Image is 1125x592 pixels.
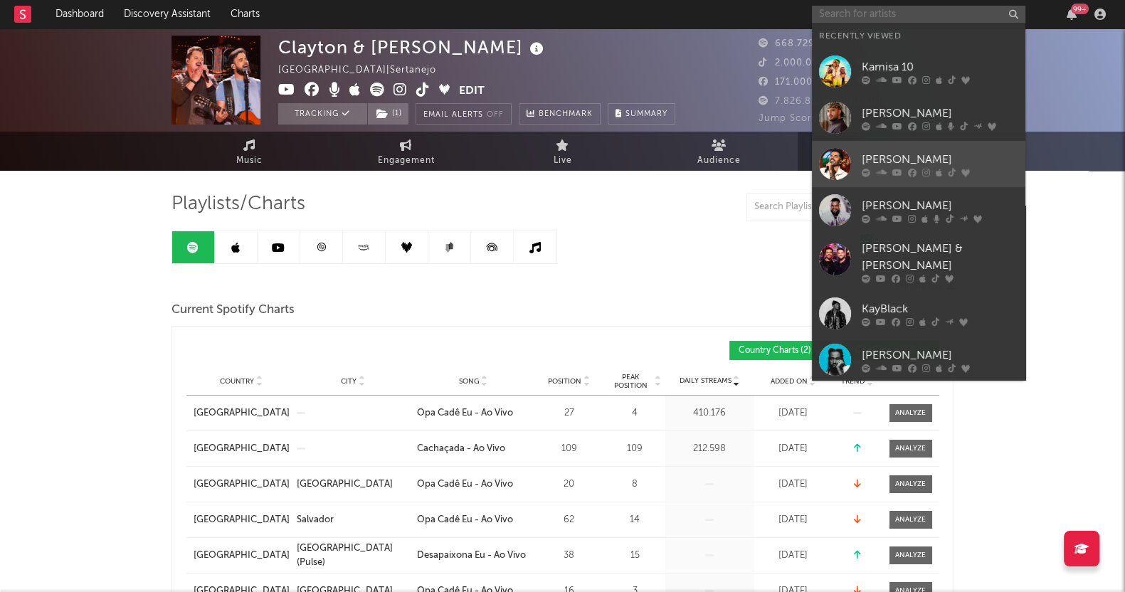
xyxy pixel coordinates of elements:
[758,513,829,527] div: [DATE]
[519,103,601,125] a: Benchmark
[862,347,1018,364] div: [PERSON_NAME]
[862,300,1018,317] div: KayBlack
[608,513,662,527] div: 14
[417,477,513,492] div: Opa Cadê Eu - Ao Vivo
[758,549,829,563] div: [DATE]
[625,110,667,118] span: Summary
[759,97,909,106] span: 7.826.851 Monthly Listeners
[812,6,1025,23] input: Search for artists
[608,103,675,125] button: Summary
[608,477,662,492] div: 8
[417,513,513,527] div: Opa Cadê Eu - Ao Vivo
[485,132,641,171] a: Live
[669,406,751,421] div: 410.176
[278,36,547,59] div: Clayton & [PERSON_NAME]
[417,406,513,421] div: Opa Cadê Eu - Ao Vivo
[194,477,290,492] a: [GEOGRAPHIC_DATA]
[297,477,410,492] a: [GEOGRAPHIC_DATA]
[417,442,530,456] a: Cachaçada - Ao Vivo
[862,240,1018,275] div: [PERSON_NAME] & [PERSON_NAME]
[812,141,1025,187] a: [PERSON_NAME]
[669,442,751,456] div: 212.598
[328,132,485,171] a: Engagement
[862,151,1018,168] div: [PERSON_NAME]
[758,406,829,421] div: [DATE]
[297,477,393,492] div: [GEOGRAPHIC_DATA]
[862,105,1018,122] div: [PERSON_NAME]
[297,541,410,569] a: [GEOGRAPHIC_DATA] (Pulse)
[798,132,954,171] a: Playlists/Charts
[608,373,653,390] span: Peak Position
[608,406,662,421] div: 4
[739,347,811,355] span: Country Charts ( 2 )
[1067,9,1077,20] button: 99+
[194,406,290,421] a: [GEOGRAPHIC_DATA]
[417,406,530,421] a: Opa Cadê Eu - Ao Vivo
[297,513,410,527] a: Salvador
[539,106,593,123] span: Benchmark
[459,377,480,386] span: Song
[236,152,263,169] span: Music
[758,477,829,492] div: [DATE]
[537,406,601,421] div: 27
[459,83,485,100] button: Edit
[759,114,841,123] span: Jump Score: 77.7
[758,442,829,456] div: [DATE]
[812,337,1025,383] a: [PERSON_NAME]
[537,513,601,527] div: 62
[278,62,453,79] div: [GEOGRAPHIC_DATA] | Sertanejo
[812,290,1025,337] a: KayBlack
[812,48,1025,95] a: Kamisa 10
[194,549,290,563] a: [GEOGRAPHIC_DATA]
[194,513,290,527] a: [GEOGRAPHIC_DATA]
[417,549,526,563] div: Desapaixona Eu - Ao Vivo
[171,302,295,319] span: Current Spotify Charts
[367,103,409,125] span: ( 1 )
[812,187,1025,233] a: [PERSON_NAME]
[537,549,601,563] div: 38
[278,103,367,125] button: Tracking
[746,193,924,221] input: Search Playlists/Charts
[194,442,290,456] a: [GEOGRAPHIC_DATA]
[220,377,254,386] span: Country
[759,58,825,68] span: 2.000.000
[1071,4,1089,14] div: 99 +
[771,377,808,386] span: Added On
[171,196,305,213] span: Playlists/Charts
[378,152,435,169] span: Engagement
[417,513,530,527] a: Opa Cadê Eu - Ao Vivo
[862,197,1018,214] div: [PERSON_NAME]
[417,442,505,456] div: Cachaçada - Ao Vivo
[759,78,813,87] span: 171.000
[812,95,1025,141] a: [PERSON_NAME]
[368,103,408,125] button: (1)
[417,477,530,492] a: Opa Cadê Eu - Ao Vivo
[487,111,504,119] em: Off
[537,442,601,456] div: 109
[641,132,798,171] a: Audience
[171,132,328,171] a: Music
[537,477,601,492] div: 20
[759,39,815,48] span: 668.729
[297,513,334,527] div: Salvador
[697,152,741,169] span: Audience
[548,377,581,386] span: Position
[729,341,833,360] button: Country Charts(2)
[416,103,512,125] button: Email AlertsOff
[608,549,662,563] div: 15
[341,377,356,386] span: City
[417,549,530,563] a: Desapaixona Eu - Ao Vivo
[812,233,1025,290] a: [PERSON_NAME] & [PERSON_NAME]
[862,58,1018,75] div: Kamisa 10
[841,377,865,386] span: Trend
[608,442,662,456] div: 109
[680,376,731,386] span: Daily Streams
[819,28,1018,45] div: Recently Viewed
[554,152,572,169] span: Live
